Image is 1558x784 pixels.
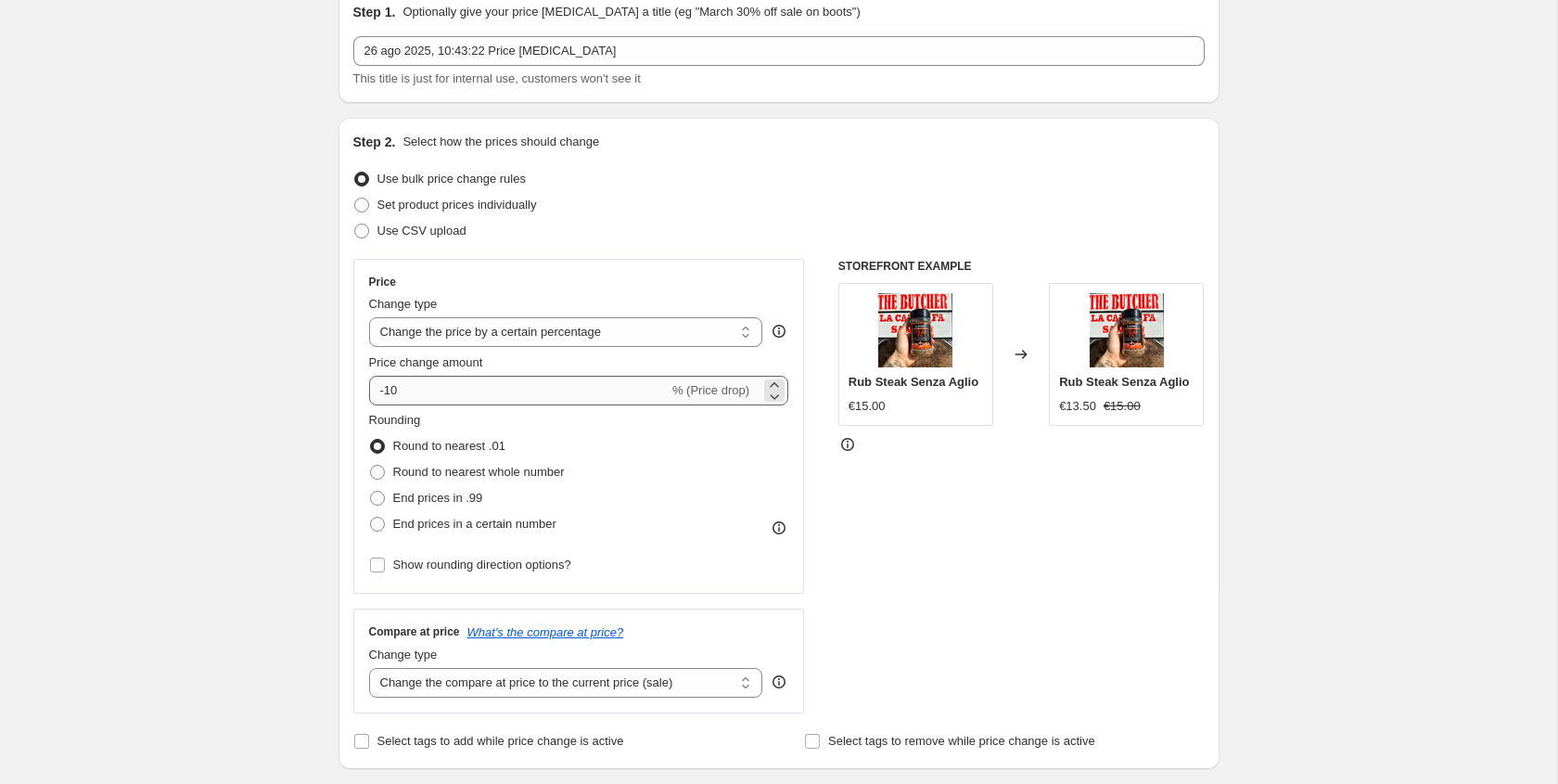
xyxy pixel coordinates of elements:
[770,673,788,691] div: help
[467,625,624,639] button: What's the compare at price?
[838,259,1205,274] h6: STOREFRONT EXAMPLE
[353,133,396,151] h2: Step 2.
[393,517,556,531] span: End prices in a certain number
[369,275,396,289] h3: Price
[393,465,565,479] span: Round to nearest whole number
[369,297,438,311] span: Change type
[369,376,669,405] input: -15
[393,558,571,572] span: Show rounding direction options?
[353,3,396,21] h2: Step 1.
[1090,293,1164,367] img: FullSizeRender_2798a17b-84a6-4eb4-82c5-d353c14dc50c_80x.jpg
[828,734,1095,748] span: Select tags to remove while price change is active
[849,375,978,389] span: Rub Steak Senza Aglio
[878,293,952,367] img: FullSizeRender_2798a17b-84a6-4eb4-82c5-d353c14dc50c_80x.jpg
[377,172,526,186] span: Use bulk price change rules
[377,224,466,238] span: Use CSV upload
[353,36,1205,66] input: 30% off holiday sale
[849,397,886,416] div: €15.00
[1059,397,1096,416] div: €13.50
[369,624,460,639] h3: Compare at price
[672,383,749,397] span: % (Price drop)
[353,71,641,85] span: This title is just for internal use, customers won't see it
[402,3,860,21] p: Optionally give your price [MEDICAL_DATA] a title (eg "March 30% off sale on boots")
[369,355,483,369] span: Price change amount
[393,439,505,453] span: Round to nearest .01
[369,648,438,662] span: Change type
[402,133,599,151] p: Select how the prices should change
[369,413,421,427] span: Rounding
[1059,375,1189,389] span: Rub Steak Senza Aglio
[1104,397,1141,416] strike: €15.00
[377,734,624,748] span: Select tags to add while price change is active
[770,322,788,341] div: help
[393,491,483,505] span: End prices in .99
[377,198,537,212] span: Set product prices individually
